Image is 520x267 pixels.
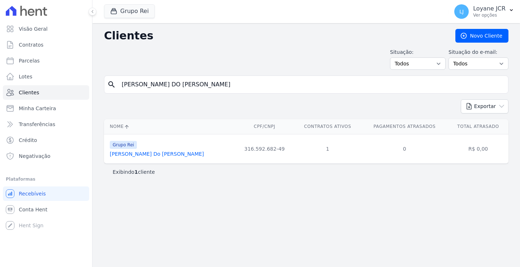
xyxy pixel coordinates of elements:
[19,190,46,197] span: Recebíveis
[235,119,294,134] th: CPF/CNPJ
[19,57,40,64] span: Parcelas
[3,101,89,116] a: Minha Carteira
[19,25,48,33] span: Visão Geral
[104,119,235,134] th: Nome
[455,29,508,43] a: Novo Cliente
[104,29,444,42] h2: Clientes
[3,53,89,68] a: Parcelas
[3,38,89,52] a: Contratos
[3,149,89,163] a: Negativação
[3,186,89,201] a: Recebíveis
[361,119,448,134] th: Pagamentos Atrasados
[3,85,89,100] a: Clientes
[19,206,47,213] span: Conta Hent
[3,117,89,132] a: Transferências
[473,5,506,12] p: Loyane JCR
[390,48,446,56] label: Situação:
[19,137,37,144] span: Crédito
[3,22,89,36] a: Visão Geral
[459,9,464,14] span: LJ
[19,152,51,160] span: Negativação
[235,134,294,163] td: 316.592.682-49
[361,134,448,163] td: 0
[107,80,116,89] i: search
[19,121,55,128] span: Transferências
[448,48,508,56] label: Situação do e-mail:
[113,168,155,176] p: Exibindo cliente
[448,1,520,22] button: LJ Loyane JCR Ver opções
[6,175,86,184] div: Plataformas
[448,119,508,134] th: Total Atrasado
[110,141,137,149] span: Grupo Rei
[294,134,361,163] td: 1
[19,105,56,112] span: Minha Carteira
[3,202,89,217] a: Conta Hent
[19,41,43,48] span: Contratos
[3,133,89,147] a: Crédito
[448,134,508,163] td: R$ 0,00
[461,99,508,113] button: Exportar
[294,119,361,134] th: Contratos Ativos
[134,169,138,175] b: 1
[117,77,505,92] input: Buscar por nome, CPF ou e-mail
[19,73,32,80] span: Lotes
[104,4,155,18] button: Grupo Rei
[473,12,506,18] p: Ver opções
[110,151,204,157] a: [PERSON_NAME] Do [PERSON_NAME]
[19,89,39,96] span: Clientes
[3,69,89,84] a: Lotes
